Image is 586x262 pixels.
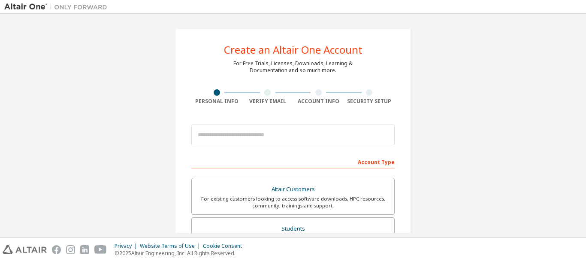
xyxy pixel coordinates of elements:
[197,195,389,209] div: For existing customers looking to access software downloads, HPC resources, community, trainings ...
[197,183,389,195] div: Altair Customers
[3,245,47,254] img: altair_logo.svg
[233,60,353,74] div: For Free Trials, Licenses, Downloads, Learning & Documentation and so much more.
[197,223,389,235] div: Students
[224,45,362,55] div: Create an Altair One Account
[203,243,247,250] div: Cookie Consent
[115,250,247,257] p: © 2025 Altair Engineering, Inc. All Rights Reserved.
[66,245,75,254] img: instagram.svg
[52,245,61,254] img: facebook.svg
[140,243,203,250] div: Website Terms of Use
[4,3,112,11] img: Altair One
[191,155,395,168] div: Account Type
[80,245,89,254] img: linkedin.svg
[344,98,395,105] div: Security Setup
[191,98,242,105] div: Personal Info
[293,98,344,105] div: Account Info
[115,243,140,250] div: Privacy
[94,245,107,254] img: youtube.svg
[242,98,293,105] div: Verify Email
